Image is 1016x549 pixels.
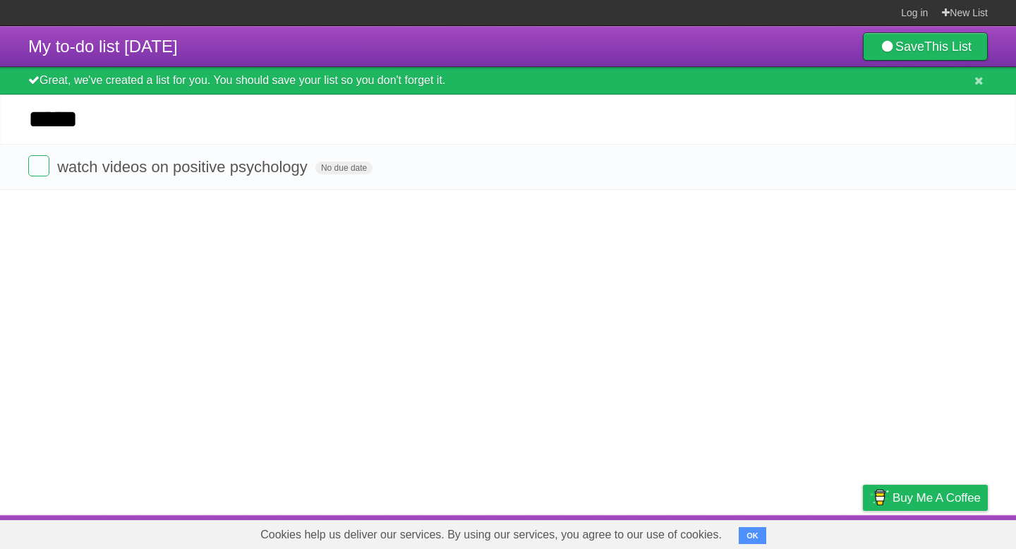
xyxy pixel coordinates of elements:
a: Developers [722,519,779,545]
img: Buy me a coffee [870,485,889,509]
a: Terms [797,519,828,545]
span: watch videos on positive psychology [57,158,311,176]
span: Cookies help us deliver our services. By using our services, you agree to our use of cookies. [246,521,736,549]
a: About [675,519,705,545]
a: Buy me a coffee [863,485,988,511]
span: My to-do list [DATE] [28,37,178,56]
a: Suggest a feature [899,519,988,545]
a: Privacy [845,519,881,545]
span: Buy me a coffee [893,485,981,510]
button: OK [739,527,766,544]
a: SaveThis List [863,32,988,61]
b: This List [924,40,972,54]
span: No due date [315,162,373,174]
label: Done [28,155,49,176]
